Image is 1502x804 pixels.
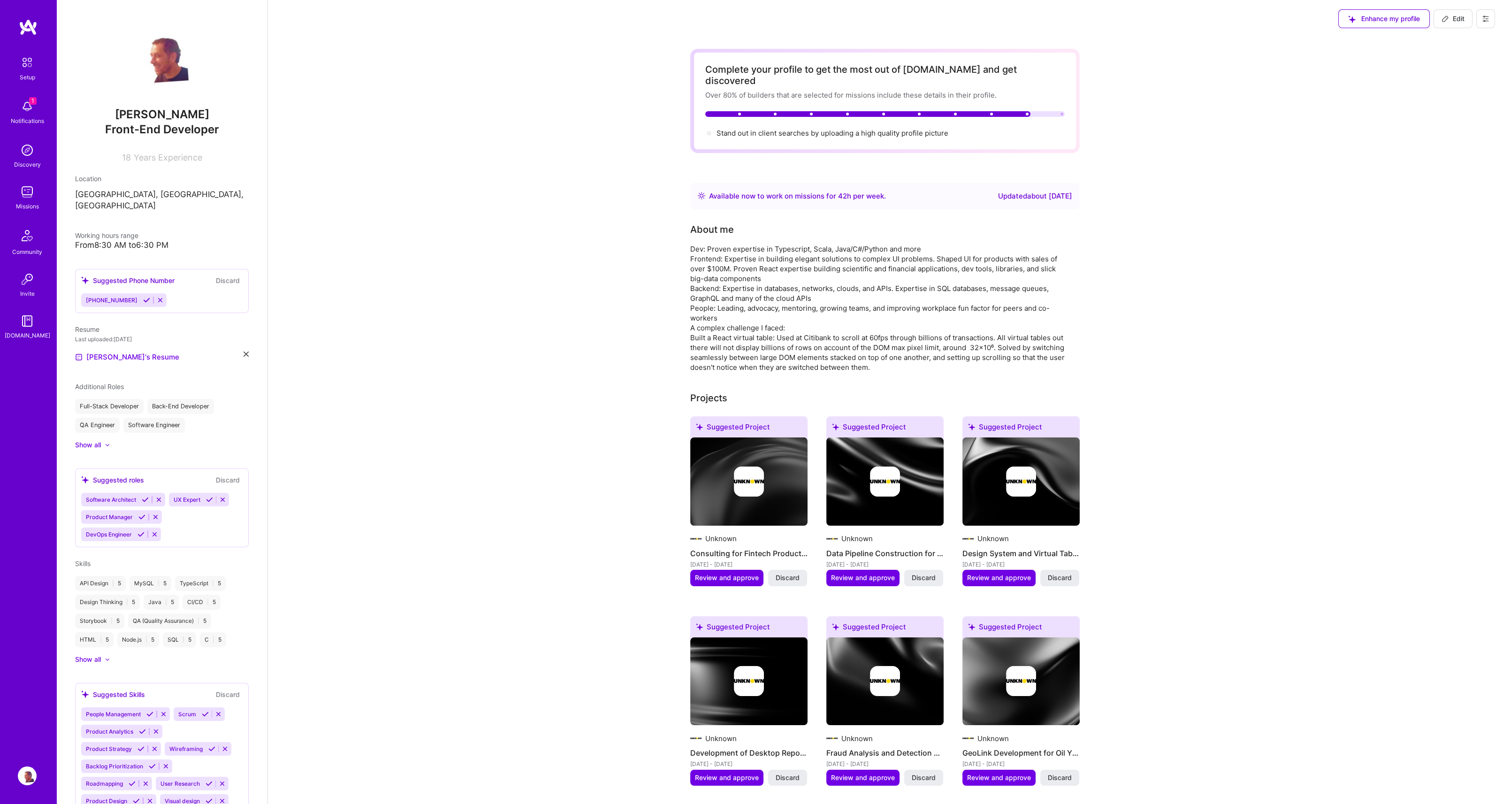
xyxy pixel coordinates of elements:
span: | [158,580,160,587]
img: Company logo [734,467,764,497]
i: Reject [152,728,160,735]
span: Front-End Developer [105,123,219,136]
div: Projects [690,391,727,405]
i: Accept [138,513,145,521]
span: | [126,598,128,606]
button: Discard [213,689,243,700]
i: icon SuggestedTeams [832,423,839,430]
div: Over 80% of builders that are selected for missions include these details in their profile. [705,90,1065,100]
span: 1 [29,97,37,105]
i: Accept [208,745,215,752]
span: Review and approve [967,573,1031,582]
div: Java 5 [144,595,179,610]
img: Availability [698,192,705,199]
button: Review and approve [962,770,1036,786]
span: UX Expert [174,496,200,503]
div: Complete your profile to get the most out of [DOMAIN_NAME] and get discovered [705,64,1065,86]
img: cover [826,437,944,526]
p: [GEOGRAPHIC_DATA], [GEOGRAPHIC_DATA], [GEOGRAPHIC_DATA] [75,189,249,212]
h4: Data Pipeline Construction for Ad Retargeting [826,547,944,559]
i: Accept [142,496,149,503]
span: Review and approve [831,773,895,782]
img: Invite [18,270,37,289]
div: Updated about [DATE] [998,191,1072,202]
img: setup [17,53,37,72]
span: Discard [912,573,936,582]
span: [PHONE_NUMBER] [86,297,137,304]
div: Invite [20,289,35,299]
span: People Management [86,711,141,718]
div: Stand out in client searches by uploading a high quality profile picture [717,128,948,138]
div: Community [12,247,42,257]
i: icon SuggestedTeams [832,623,839,630]
img: Resume [75,353,83,361]
i: Accept [146,711,153,718]
i: Reject [219,780,226,787]
div: [DATE] - [DATE] [962,759,1080,769]
div: About me [690,222,734,237]
button: Discard [213,275,243,286]
i: icon SuggestedTeams [81,476,89,484]
i: Reject [162,763,169,770]
button: Review and approve [690,770,763,786]
div: Suggested Project [962,616,1080,641]
span: [PERSON_NAME] [75,107,249,122]
span: Software Architect [86,496,136,503]
img: Community [16,224,38,247]
div: Unknown [841,734,873,743]
i: Reject [142,780,149,787]
span: | [111,617,113,625]
button: Discard [904,770,943,786]
span: Product Manager [86,513,133,521]
div: Show all [75,655,101,664]
span: DevOps Engineer [86,531,132,538]
span: User Research [160,780,200,787]
img: Company logo [1006,666,1036,696]
div: API Design 5 [75,576,126,591]
button: Discard [904,570,943,586]
div: C 5 [200,632,226,647]
img: cover [962,637,1080,726]
span: Product Strategy [86,745,132,752]
i: Reject [151,745,158,752]
i: Reject [215,711,222,718]
h4: GeoLink Development for Oil Yield Simulations [962,747,1080,759]
span: Additional Roles [75,383,124,391]
div: [DATE] - [DATE] [826,759,944,769]
img: logo [19,19,38,36]
i: Accept [139,728,146,735]
i: icon SuggestedTeams [81,276,89,284]
div: Storybook 5 [75,613,124,628]
i: icon SuggestedTeams [696,423,703,430]
span: Wireframing [169,745,203,752]
div: QA Engineer [75,418,120,433]
div: Show all [75,440,101,450]
img: bell [18,97,37,116]
span: Discard [776,773,800,782]
i: icon SuggestedTeams [968,623,975,630]
div: Available now to work on missions for h per week . [709,191,886,202]
button: Review and approve [690,570,763,586]
img: Company logo [734,666,764,696]
button: Edit [1433,9,1472,28]
span: Review and approve [967,773,1031,782]
i: Reject [221,745,229,752]
span: | [145,636,147,643]
div: Last uploaded: [DATE] [75,334,249,344]
button: Discard [768,770,807,786]
div: Suggested Project [690,416,808,441]
i: Accept [129,780,136,787]
div: [DATE] - [DATE] [690,559,808,569]
i: Accept [143,297,150,304]
i: Reject [157,297,164,304]
i: Reject [151,531,158,538]
span: Resume [75,325,99,333]
span: Roadmapping [86,780,123,787]
div: Unknown [841,534,873,544]
div: Missions [16,201,39,211]
i: Reject [152,513,159,521]
div: [DOMAIN_NAME] [5,330,50,340]
i: icon SuggestedTeams [696,623,703,630]
img: Company logo [870,666,900,696]
h4: Design System and Virtual Table Development [962,547,1080,559]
